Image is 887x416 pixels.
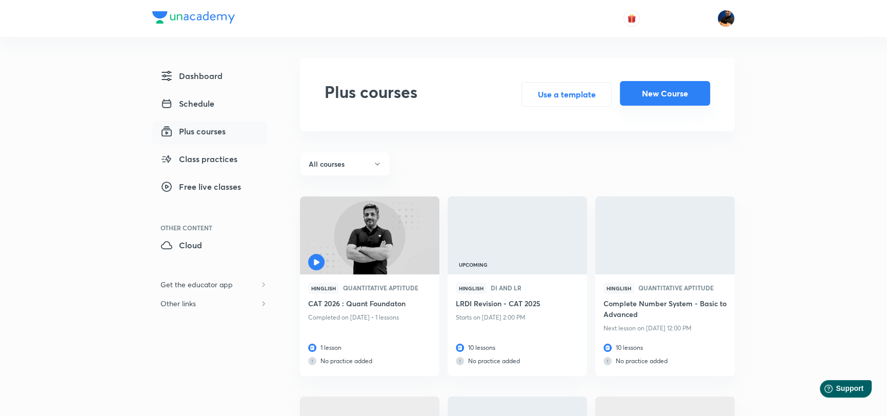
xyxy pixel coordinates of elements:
a: ThumbnailUpcoming [448,196,587,274]
iframe: Help widget launcher [796,376,876,405]
img: practice [603,357,612,365]
span: Hinglish [603,283,634,294]
p: Starts on [DATE] 2:00 PM [456,311,579,324]
a: Complete Number System - Basic to Advanced [603,298,727,322]
p: No practice added [603,354,727,368]
span: Cloud [160,239,202,251]
img: lesson [308,344,316,352]
a: Schedule [152,93,267,117]
button: avatar [623,10,640,27]
img: Saral Nashier [717,10,735,27]
img: practice [456,357,464,365]
span: Plus courses [160,125,226,137]
p: No practice added [456,354,579,368]
button: Use a template [521,82,612,107]
p: 1 lesson [308,341,431,354]
span: Free live classes [160,181,241,193]
span: Quantitative Aptitude [638,285,718,291]
img: Company Logo [152,11,235,24]
p: 10 lessons [456,341,579,354]
a: DI and LR [487,285,521,292]
a: CAT 2026 : Quant Foundaton [308,298,431,311]
p: Completed on [DATE] • 1 lessons [308,311,431,324]
span: Class practices [160,153,237,165]
h6: Get the educator app [152,275,241,294]
a: Dashboard [152,66,267,89]
h2: Plus courses [325,82,417,107]
span: Hinglish [456,283,487,294]
img: lesson [456,344,464,352]
span: Hinglish [308,283,339,294]
a: LRDI Revision - CAT 2025 [456,298,579,311]
p: Next lesson on [DATE] 12:00 PM [603,322,727,335]
a: Quantitative Aptitude [634,285,714,292]
button: New Course [620,81,710,106]
span: Quantitative Aptitude [343,285,422,291]
a: Class practices [152,149,267,172]
span: Schedule [160,97,214,110]
a: Thumbnail [300,196,439,274]
h6: Other links [152,294,204,313]
img: Thumbnail [594,195,736,275]
span: DI and LR [491,285,526,291]
img: Thumbnail [446,195,588,275]
a: Company Logo [152,11,235,26]
span: Upcoming [456,259,491,270]
a: Cloud [152,235,267,259]
p: 10 lessons [603,341,727,354]
a: Free live classes [152,176,267,200]
a: Plus courses [152,121,267,145]
img: practice [308,357,316,365]
span: Dashboard [160,70,223,82]
div: Other Content [160,225,267,231]
a: Quantitative Aptitude [339,285,418,292]
img: lesson [603,344,612,352]
a: Thumbnail [595,196,735,274]
p: No practice added [308,354,431,368]
img: avatar [627,14,636,23]
button: All courses [300,152,390,176]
